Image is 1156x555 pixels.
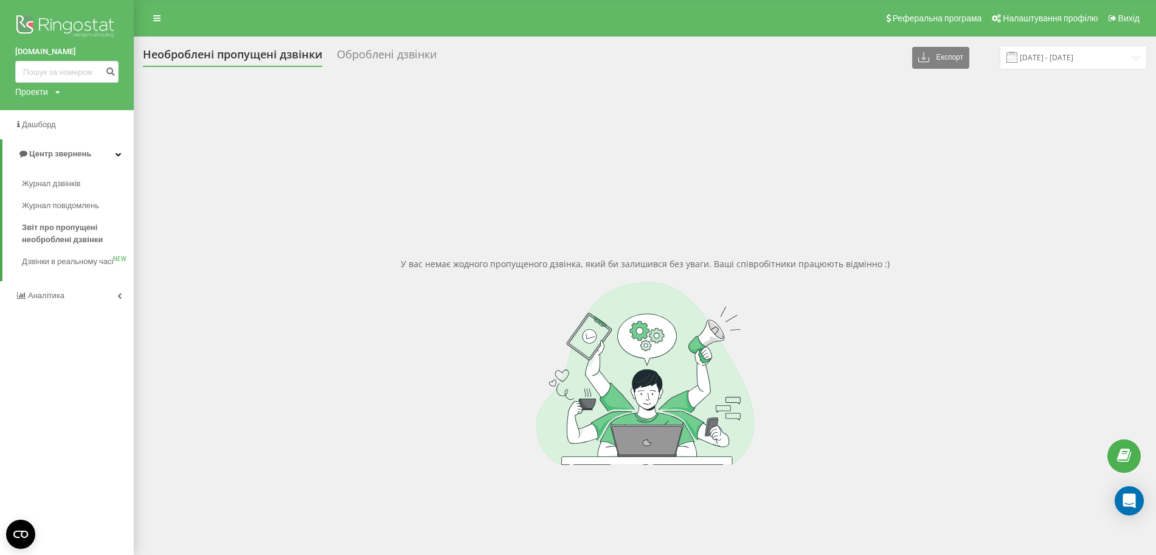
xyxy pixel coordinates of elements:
a: Звіт про пропущені необроблені дзвінки [22,217,134,251]
span: Налаштування профілю [1003,13,1098,23]
input: Пошук за номером [15,61,119,83]
a: Центр звернень [2,139,134,169]
span: Дзвінки в реальному часі [22,256,113,268]
span: Дашборд [22,120,56,129]
a: Дзвінки в реальному часіNEW [22,251,134,273]
a: [DOMAIN_NAME] [15,46,119,58]
div: Проекти [15,86,48,98]
span: Аналiтика [28,291,64,300]
a: Журнал дзвінків [22,173,134,195]
span: Журнал дзвінків [22,178,80,190]
div: Оброблені дзвінки [337,48,437,67]
span: Центр звернень [29,149,91,158]
a: Журнал повідомлень [22,195,134,217]
span: Звіт про пропущені необроблені дзвінки [22,222,128,246]
img: Ringostat logo [15,12,119,43]
span: Вихід [1118,13,1140,23]
div: Необроблені пропущені дзвінки [143,48,322,67]
span: Журнал повідомлень [22,200,99,212]
div: Open Intercom Messenger [1115,486,1144,515]
button: Open CMP widget [6,520,35,549]
button: Експорт [912,47,969,69]
span: Реферальна програма [893,13,982,23]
